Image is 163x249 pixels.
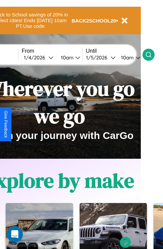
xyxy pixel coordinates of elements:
div: Give Feedback [3,111,8,138]
div: 10am [118,54,135,61]
label: Until [86,48,142,54]
button: 10am [55,54,82,61]
b: BACK2SCHOOL20 [72,18,116,23]
label: From [22,48,82,54]
button: 1/4/2026 [22,54,55,61]
div: 1 / 5 / 2026 [86,54,111,61]
button: 10am [116,54,142,61]
div: Open Intercom Messenger [7,226,23,242]
div: 1 / 4 / 2026 [24,54,48,61]
div: 10am [57,54,75,61]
